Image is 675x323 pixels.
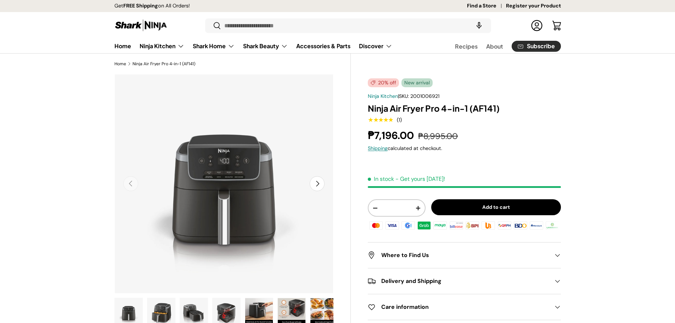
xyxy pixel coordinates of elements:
img: billease [449,220,464,231]
h1: Ninja Air Fryer Pro 4-in-1 (AF141) [368,103,561,114]
strong: ₱7,196.00 [368,129,416,142]
strong: FREE Shipping [123,2,158,9]
div: calculated at checkout. [368,145,561,152]
a: Shark Home [193,39,235,53]
p: - Get yours [DATE]! [395,175,445,183]
img: visa [384,220,400,231]
a: Ninja Kitchen [368,93,398,99]
summary: Delivery and Shipping [368,268,561,294]
span: New arrival [401,78,433,87]
span: Subscribe [527,43,555,49]
summary: Care information [368,294,561,320]
img: gcash [400,220,416,231]
img: grabpay [416,220,432,231]
summary: Shark Home [189,39,239,53]
nav: Secondary [438,39,561,53]
a: Find a Store [467,2,506,10]
span: | [398,93,439,99]
summary: Discover [355,39,396,53]
summary: Where to Find Us [368,243,561,268]
a: Discover [359,39,392,53]
speech-search-button: Search by voice [468,18,490,33]
img: ubp [480,220,496,231]
img: master [368,220,384,231]
span: In stock [368,175,394,183]
img: metrobank [529,220,544,231]
a: Shipping [368,145,388,151]
summary: Shark Beauty [239,39,292,53]
h2: Care information [368,303,549,311]
a: Home [114,62,126,66]
a: About [486,39,503,53]
h2: Delivery and Shipping [368,277,549,285]
p: Get on All Orders! [114,2,190,10]
div: 5.0 out of 5.0 stars [368,117,393,123]
img: Shark Ninja Philippines [114,18,168,32]
a: Ninja Kitchen [140,39,184,53]
img: landbank [545,220,560,231]
summary: Ninja Kitchen [135,39,189,53]
nav: Primary [114,39,392,53]
a: Accessories & Parts [296,39,350,53]
img: bdo [513,220,528,231]
nav: Breadcrumbs [114,61,351,67]
a: Register your Product [506,2,561,10]
span: ★★★★★ [368,116,393,123]
h2: Where to Find Us [368,251,549,260]
s: ₱8,995.00 [418,131,458,141]
a: Subscribe [512,41,561,52]
div: (1) [397,117,402,123]
span: 20% off [368,78,399,87]
img: maya [432,220,448,231]
a: Recipes [455,39,478,53]
a: Shark Beauty [243,39,288,53]
span: SKU: [399,93,409,99]
span: 2001006921 [410,93,439,99]
img: bpi [465,220,480,231]
button: Add to cart [431,199,561,215]
img: qrph [496,220,512,231]
a: Home [114,39,131,53]
a: Ninja Air Fryer Pro 4-in-1 (AF141) [133,62,195,66]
